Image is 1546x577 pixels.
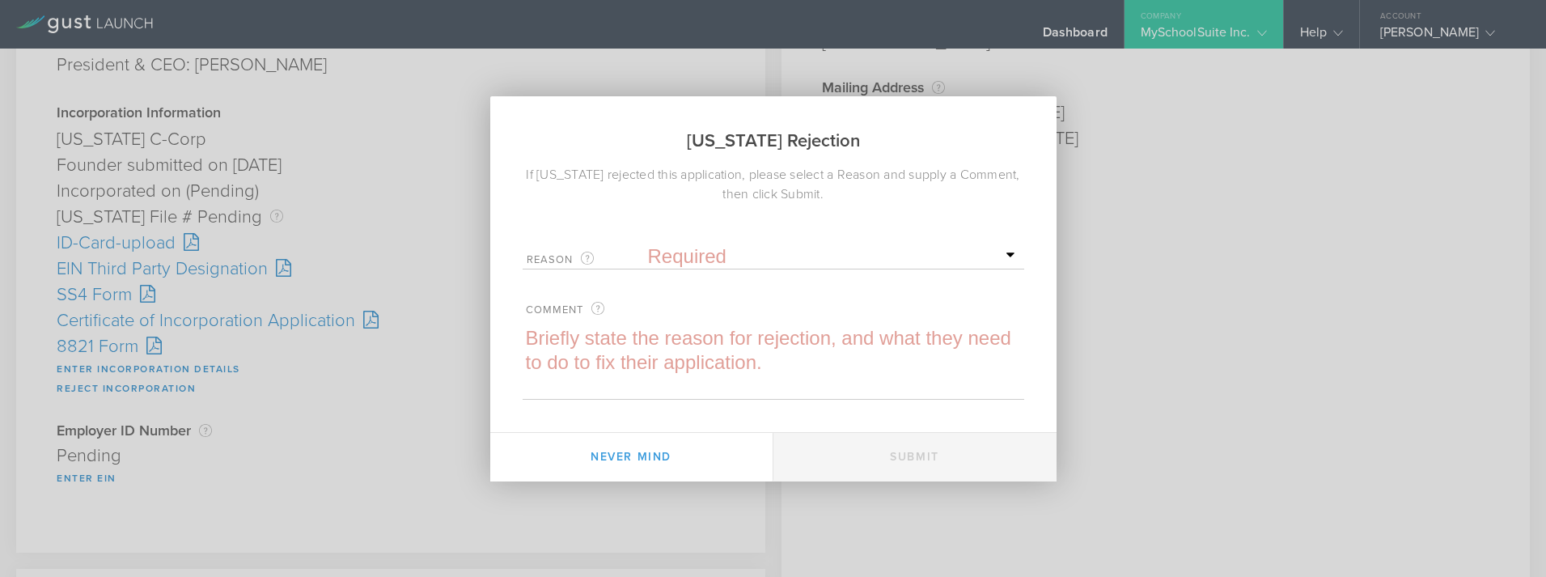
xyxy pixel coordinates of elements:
button: Submit [773,433,1057,482]
label: Comment [526,300,647,319]
button: Never mind [490,433,773,482]
label: Reason [527,250,648,269]
h2: [US_STATE] Rejection [490,96,1057,165]
iframe: Chat Widget [1465,499,1546,577]
div: If [US_STATE] rejected this application, please select a Reason and supply a Comment, then click ... [490,165,1057,204]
